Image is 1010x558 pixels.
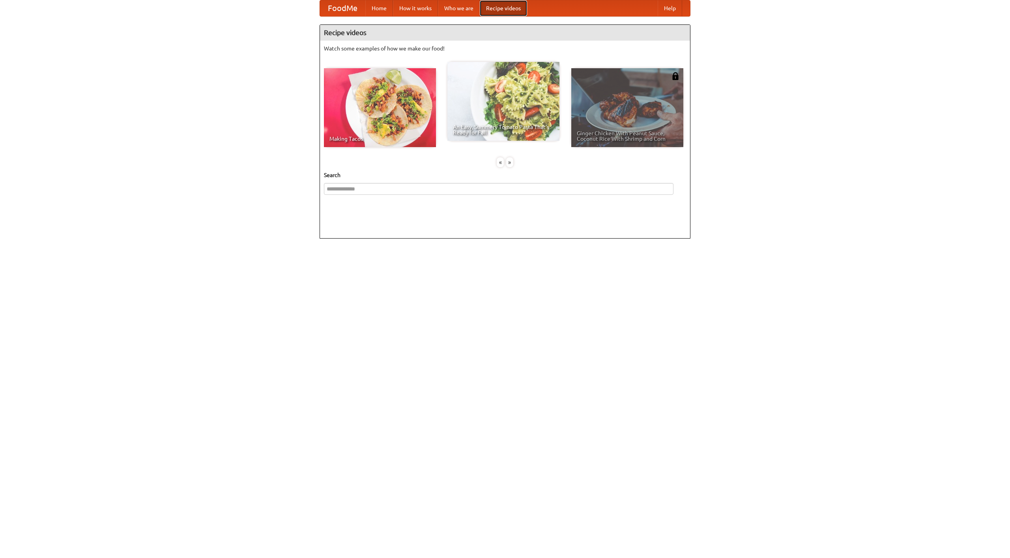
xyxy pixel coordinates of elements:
a: An Easy, Summery Tomato Pasta That's Ready for Fall [447,62,559,141]
h5: Search [324,171,686,179]
a: Who we are [438,0,480,16]
div: « [497,157,504,167]
a: How it works [393,0,438,16]
a: FoodMe [320,0,365,16]
span: Making Tacos [329,136,430,142]
p: Watch some examples of how we make our food! [324,45,686,52]
img: 483408.png [671,72,679,80]
a: Making Tacos [324,68,436,147]
a: Help [658,0,682,16]
a: Home [365,0,393,16]
div: » [506,157,513,167]
h4: Recipe videos [320,25,690,41]
span: An Easy, Summery Tomato Pasta That's Ready for Fall [453,124,554,135]
a: Recipe videos [480,0,527,16]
